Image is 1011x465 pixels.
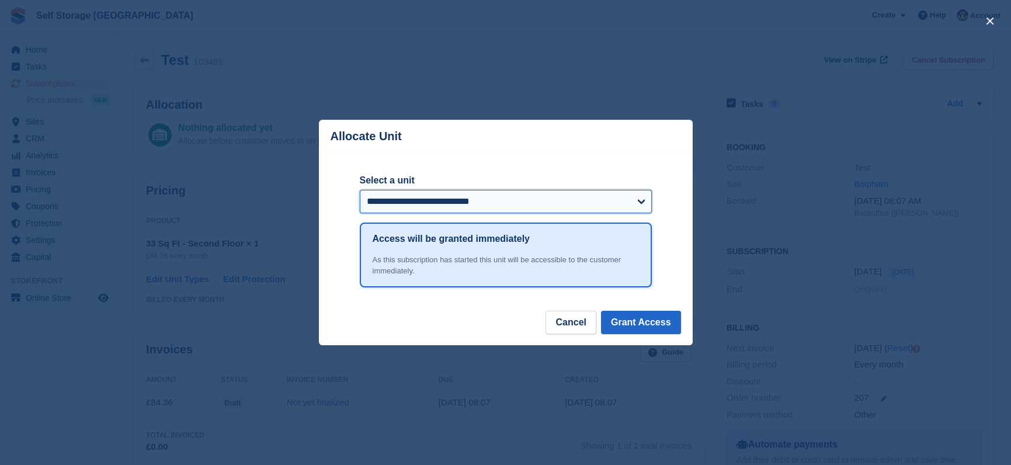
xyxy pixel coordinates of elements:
button: Grant Access [601,311,681,334]
p: Allocate Unit [331,130,402,143]
button: Cancel [546,311,596,334]
button: close [981,12,999,30]
label: Select a unit [360,173,652,188]
h1: Access will be granted immediately [373,232,530,246]
div: As this subscription has started this unit will be accessible to the customer immediately. [373,254,639,277]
